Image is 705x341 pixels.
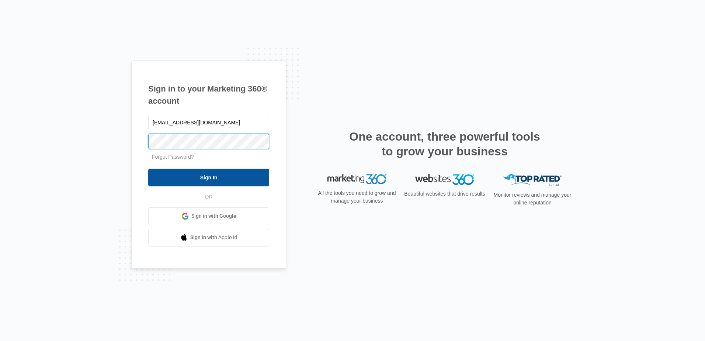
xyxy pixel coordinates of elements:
a: Sign in with Google [148,207,269,225]
input: Sign In [148,169,269,186]
span: Sign in with Apple Id [190,234,237,241]
img: Websites 360 [415,174,474,185]
span: OR [200,193,218,201]
a: Sign in with Apple Id [148,229,269,247]
img: Marketing 360 [327,174,386,185]
p: Monitor reviews and manage your online reputation [491,191,574,207]
p: All the tools you need to grow and manage your business [316,189,398,205]
a: Forgot Password? [152,154,194,160]
p: Beautiful websites that drive results [403,190,486,198]
input: Email [148,115,269,130]
h2: One account, three powerful tools to grow your business [347,129,542,159]
span: Sign in with Google [191,212,236,220]
h1: Sign in to your Marketing 360® account [148,83,269,107]
img: Top Rated Local [503,174,562,186]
